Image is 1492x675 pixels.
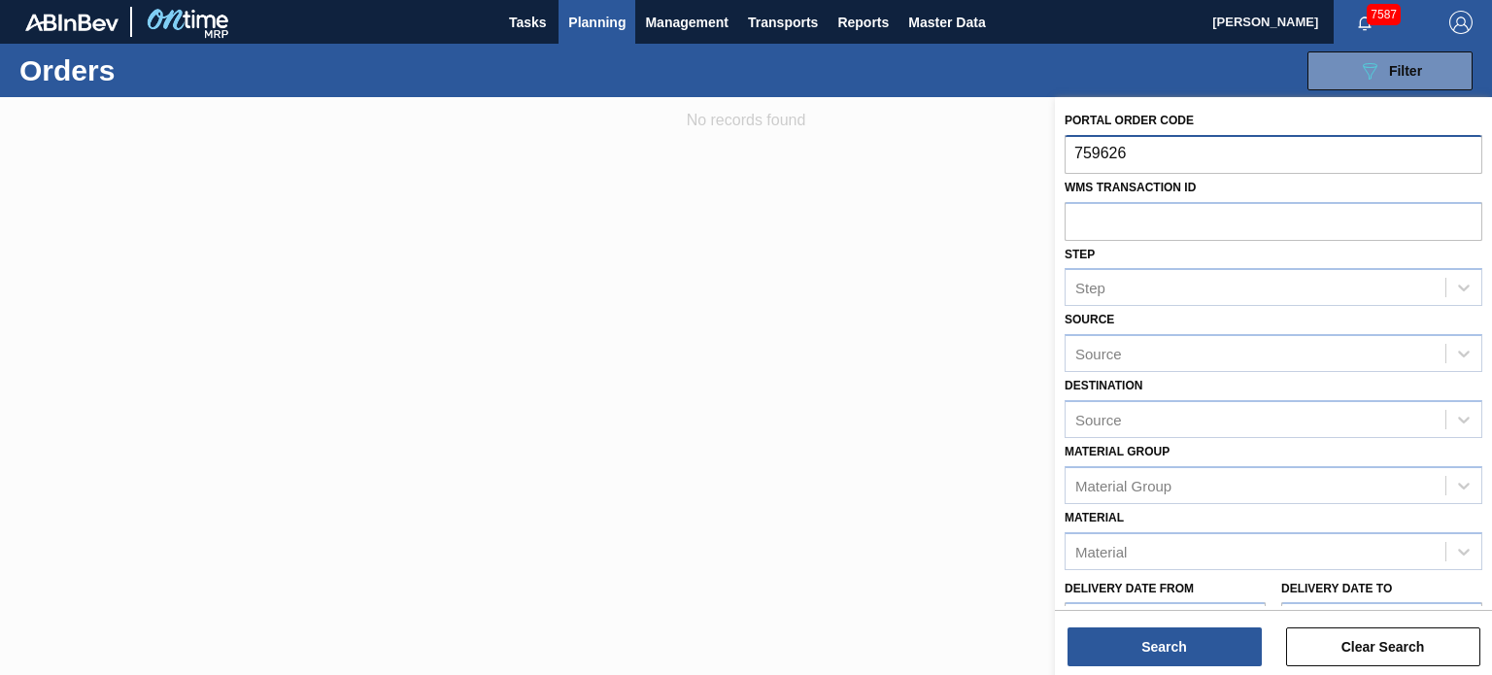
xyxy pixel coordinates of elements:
input: mm/dd/yyyy [1281,602,1482,641]
span: Management [645,11,729,34]
button: Notifications [1334,9,1396,36]
label: Delivery Date from [1065,582,1194,595]
label: Material Group [1065,445,1170,458]
div: Material Group [1075,477,1171,493]
div: Step [1075,280,1105,296]
input: mm/dd/yyyy [1065,602,1266,641]
div: Material [1075,543,1127,559]
span: Transports [748,11,818,34]
span: Master Data [908,11,985,34]
span: Tasks [506,11,549,34]
div: Source [1075,346,1122,362]
label: WMS Transaction ID [1065,181,1196,194]
label: Material [1065,511,1124,524]
div: Source [1075,411,1122,427]
span: 7587 [1367,4,1401,25]
h1: Orders [19,59,298,82]
label: Step [1065,248,1095,261]
img: TNhmsLtSVTkK8tSr43FrP2fwEKptu5GPRR3wAAAABJRU5ErkJggg== [25,14,119,31]
label: Destination [1065,379,1142,392]
label: Portal Order Code [1065,114,1194,127]
span: Planning [568,11,626,34]
span: Reports [837,11,889,34]
label: Source [1065,313,1114,326]
img: Logout [1449,11,1473,34]
button: Filter [1307,51,1473,90]
span: Filter [1389,63,1422,79]
label: Delivery Date to [1281,582,1392,595]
